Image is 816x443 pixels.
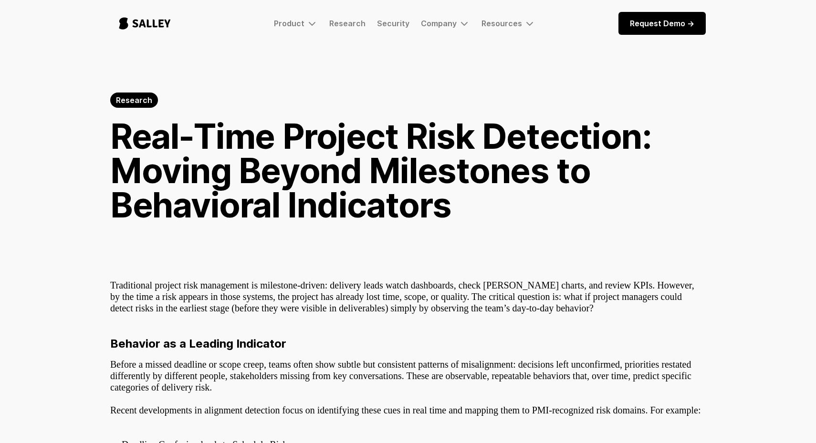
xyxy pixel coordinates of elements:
a: Research [329,19,366,28]
strong: Behavior as a Leading Indicator [110,337,286,350]
div: Research [116,94,152,106]
div: Product [274,18,318,29]
div: Resources [481,19,522,28]
div: Resources [481,18,535,29]
a: home [110,8,179,39]
a: Request Demo -> [618,12,706,35]
p: Before a missed deadline or scope creep, teams often show subtle but consistent patterns of misal... [110,359,706,393]
div: Product [274,19,304,28]
div: Company [421,18,470,29]
p: Recent developments in alignment detection focus on identifying these cues in real time and mappi... [110,404,706,416]
p: Traditional project risk management is milestone-driven: delivery leads watch dashboards, check [... [110,279,706,314]
h1: Real-Time Project Risk Detection: Moving Beyond Milestones to Behavioral Indicators [110,119,706,222]
a: Security [377,19,409,28]
div: Company [421,19,457,28]
a: Research [110,93,158,108]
